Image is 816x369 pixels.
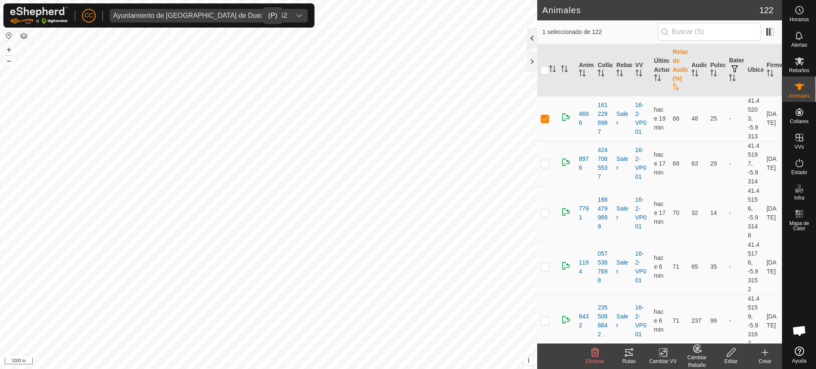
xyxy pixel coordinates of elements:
a: Ayuda [782,343,816,367]
img: returning on [561,157,571,167]
td: 85 [688,240,707,294]
td: - [725,96,744,141]
span: 71 [673,317,680,324]
a: 16-2-VP001 [635,101,646,135]
div: Chat abierto [787,318,812,344]
img: returning on [561,207,571,217]
img: returning on [561,112,571,122]
a: 16-2-VP001 [635,146,646,180]
div: 4247065537 [598,146,609,181]
button: – [4,56,14,66]
td: [DATE] [763,294,782,348]
span: Mapa de Calor [785,221,814,231]
span: Eliminar [586,358,604,364]
span: CC [85,11,93,20]
span: 4696 [579,110,591,127]
span: 23 sept 2025, 14:53 [654,200,666,225]
p-sorticon: Activar para ordenar [673,85,680,91]
td: [DATE] [763,240,782,294]
span: 7791 [579,204,591,222]
td: - [725,294,744,348]
div: 0575367698 [598,249,609,285]
td: 32 [688,186,707,240]
span: VVs [794,144,804,149]
td: 41.45203, -5.9313 [745,96,763,141]
span: 71 [673,263,680,270]
p-sorticon: Activar para ordenar [616,71,623,78]
div: Editar [714,358,748,365]
div: Saler [616,258,628,276]
div: dropdown trigger [291,9,308,23]
a: Contáctenos [284,358,312,366]
th: Collar [594,44,613,96]
th: Ubicación [745,44,763,96]
button: i [524,356,533,365]
span: 68 [673,160,680,167]
img: returning on [561,315,571,325]
td: 25 [707,96,725,141]
span: 23 sept 2025, 14:53 [654,151,666,176]
button: + [4,45,14,55]
span: Estado [791,170,807,175]
div: Rutas [612,358,646,365]
p-sorticon: Activar para ordenar [729,76,736,82]
div: Ayuntamiento de [GEOGRAPHIC_DATA] de Duero 19542 [113,12,287,19]
td: 41.45197, -5.9314 [745,141,763,186]
span: Rebaños [789,68,809,73]
th: Audios [688,44,707,96]
td: 35 [707,240,725,294]
th: Firmware [763,44,782,96]
span: Infra [794,195,804,200]
input: Buscar (S) [658,23,761,41]
span: Collares [790,119,808,124]
td: 99 [707,294,725,348]
span: 23 sept 2025, 15:04 [654,308,664,333]
div: Saler [616,204,628,222]
p-sorticon: Activar para ordenar [635,71,642,78]
div: Crear [748,358,782,365]
a: Política de Privacidad [225,358,274,366]
th: Batería [725,44,744,96]
th: Animal [575,44,594,96]
a: 16-2-VP001 [635,196,646,230]
span: Alertas [791,42,807,48]
h2: Animales [542,5,759,15]
img: returning on [561,261,571,271]
td: - [725,240,744,294]
span: 8976 [579,155,591,172]
div: Saler [616,110,628,127]
button: Capas del Mapa [19,31,29,41]
td: 63 [688,141,707,186]
p-sorticon: Activar para ordenar [767,71,773,78]
th: Pulsos [707,44,725,96]
span: 122 [759,4,773,17]
a: 16-2-VP001 [635,304,646,338]
img: Logo Gallagher [10,7,68,24]
td: 29 [707,141,725,186]
div: 1884799899 [598,195,609,231]
th: Rebaño [613,44,632,96]
p-sorticon: Activar para ordenar [691,71,698,78]
span: Animales [789,93,810,99]
td: [DATE] [763,186,782,240]
td: [DATE] [763,96,782,141]
p-sorticon: Activar para ordenar [654,76,661,82]
th: Última Actualización [651,44,669,96]
td: [DATE] [763,141,782,186]
span: 1194 [579,258,591,276]
div: 1612296987 [598,101,609,136]
p-sorticon: Activar para ordenar [598,71,604,78]
div: Cambiar VV [646,358,680,365]
span: Horarios [790,17,809,22]
td: 41.45159, -5.93167 [745,294,763,348]
th: VV [632,44,651,96]
td: 48 [688,96,707,141]
a: 16-2-VP001 [635,250,646,284]
p-sorticon: Activar para ordenar [561,67,568,73]
td: 14 [707,186,725,240]
span: 23 sept 2025, 14:52 [654,106,666,131]
span: 1 seleccionado de 122 [542,28,658,37]
span: 23 sept 2025, 15:04 [654,254,664,279]
button: Restablecer Mapa [4,31,14,41]
span: 70 [673,209,680,216]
